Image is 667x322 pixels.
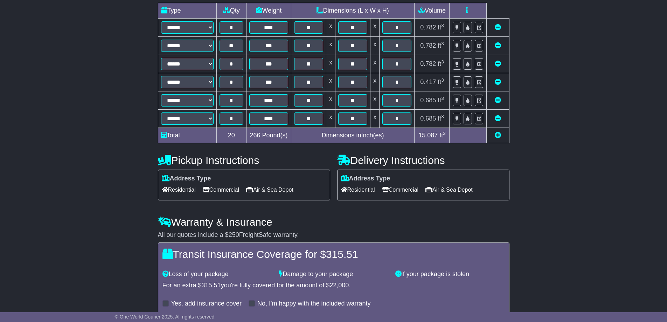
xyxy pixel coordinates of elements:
[495,97,501,104] a: Remove this item
[439,132,446,139] span: ft
[420,97,436,104] span: 0.685
[162,282,505,289] div: For an extra $ you're fully covered for the amount of $ .
[159,270,276,278] div: Loss of your package
[257,300,371,308] label: No, I'm happy with the included warranty
[438,115,444,122] span: ft
[246,128,291,143] td: Pound(s)
[329,282,349,289] span: 22,000
[275,270,392,278] div: Damage to your package
[158,155,330,166] h4: Pickup Instructions
[415,3,450,19] td: Volume
[441,41,444,46] sup: 3
[291,3,415,19] td: Dimensions (L x W x H)
[326,248,358,260] span: 315.51
[158,231,509,239] div: All our quotes include a $ FreightSafe warranty.
[441,114,444,119] sup: 3
[203,184,239,195] span: Commercial
[171,300,242,308] label: Yes, add insurance cover
[420,78,436,85] span: 0.417
[495,115,501,122] a: Remove this item
[392,270,508,278] div: If your package is stolen
[438,60,444,67] span: ft
[229,231,239,238] span: 250
[495,78,501,85] a: Remove this item
[418,132,438,139] span: 15.087
[420,60,436,67] span: 0.782
[370,37,380,55] td: x
[382,184,418,195] span: Commercial
[441,59,444,64] sup: 3
[158,216,509,228] h4: Warranty & Insurance
[326,19,335,37] td: x
[158,128,216,143] td: Total
[425,184,473,195] span: Air & Sea Depot
[162,184,196,195] span: Residential
[441,96,444,101] sup: 3
[495,60,501,67] a: Remove this item
[337,155,509,166] h4: Delivery Instructions
[495,24,501,31] a: Remove this item
[438,78,444,85] span: ft
[162,248,505,260] h4: Transit Insurance Coverage for $
[441,77,444,83] sup: 3
[438,24,444,31] span: ft
[326,110,335,128] td: x
[162,175,211,183] label: Address Type
[438,42,444,49] span: ft
[326,91,335,110] td: x
[420,24,436,31] span: 0.782
[420,42,436,49] span: 0.782
[326,55,335,73] td: x
[216,128,246,143] td: 20
[370,91,380,110] td: x
[341,175,390,183] label: Address Type
[441,23,444,28] sup: 3
[291,128,415,143] td: Dimensions in Inch(es)
[370,19,380,37] td: x
[438,97,444,104] span: ft
[495,42,501,49] a: Remove this item
[158,3,216,19] td: Type
[370,55,380,73] td: x
[246,184,293,195] span: Air & Sea Depot
[246,3,291,19] td: Weight
[326,73,335,91] td: x
[370,73,380,91] td: x
[216,3,246,19] td: Qty
[420,115,436,122] span: 0.685
[326,37,335,55] td: x
[443,131,446,136] sup: 3
[341,184,375,195] span: Residential
[202,282,221,289] span: 315.51
[250,132,260,139] span: 266
[115,314,216,320] span: © One World Courier 2025. All rights reserved.
[495,132,501,139] a: Add new item
[370,110,380,128] td: x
